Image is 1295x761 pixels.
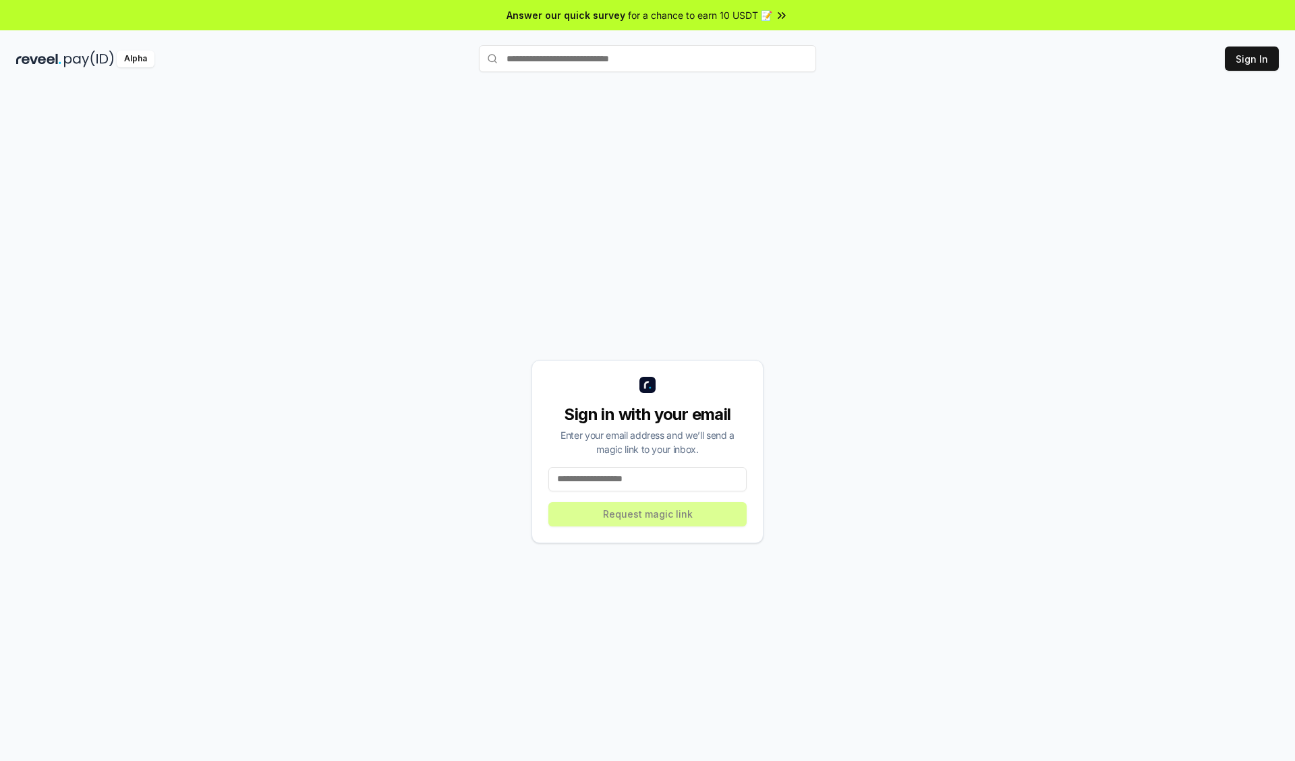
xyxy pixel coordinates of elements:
span: for a chance to earn 10 USDT 📝 [628,8,772,22]
img: reveel_dark [16,51,61,67]
img: pay_id [64,51,114,67]
img: logo_small [639,377,656,393]
div: Alpha [117,51,154,67]
button: Sign In [1225,47,1279,71]
div: Enter your email address and we’ll send a magic link to your inbox. [548,428,747,456]
span: Answer our quick survey [507,8,625,22]
div: Sign in with your email [548,404,747,425]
